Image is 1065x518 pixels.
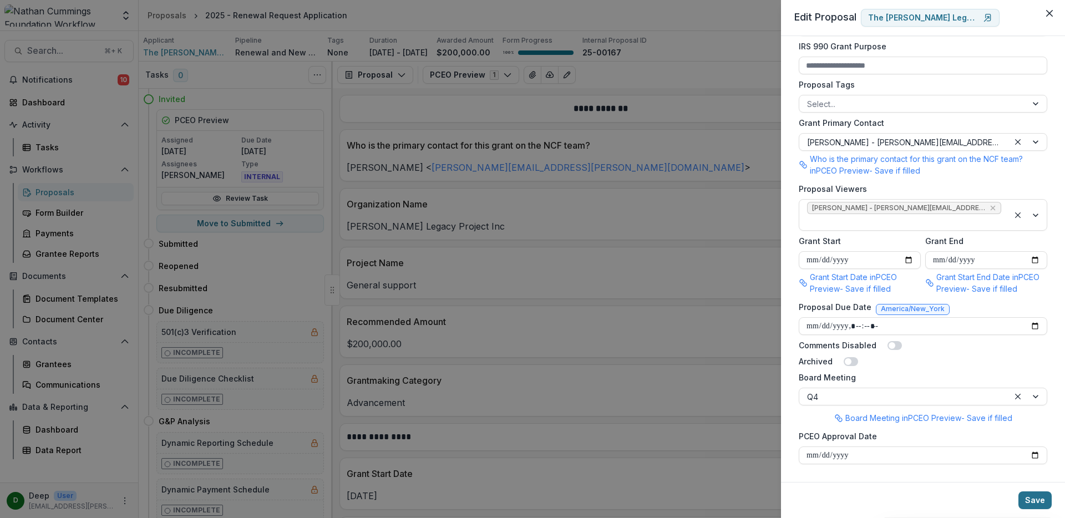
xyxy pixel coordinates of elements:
[794,11,856,23] span: Edit Proposal
[936,271,1047,294] p: Grant Start End Date in PCEO Preview - Save if filled
[1018,491,1052,509] button: Save
[799,79,1041,90] label: Proposal Tags
[988,202,997,214] div: Remove Valerie Boucard - valerie.boucard@nathancummings.org
[799,339,876,351] label: Comments Disabled
[861,9,1000,27] a: The [PERSON_NAME] Legacy Project Inc
[925,235,1041,247] label: Grant End
[1011,135,1025,149] div: Clear selected options
[799,183,1041,195] label: Proposal Viewers
[1011,390,1025,403] div: Clear selected options
[812,204,985,212] span: [PERSON_NAME] - [PERSON_NAME][EMAIL_ADDRESS][PERSON_NAME][DOMAIN_NAME]
[799,235,914,247] label: Grant Start
[1011,209,1025,222] div: Clear selected options
[881,305,945,313] span: America/New_York
[868,13,979,23] p: The [PERSON_NAME] Legacy Project Inc
[799,356,833,367] label: Archived
[1041,4,1058,22] button: Close
[799,430,1041,442] label: PCEO Approval Date
[799,40,1041,52] label: IRS 990 Grant Purpose
[845,412,1012,424] p: Board Meeting in PCEO Preview - Save if filled
[810,271,921,294] p: Grant Start Date in PCEO Preview - Save if filled
[799,117,1041,129] label: Grant Primary Contact
[799,301,871,313] label: Proposal Due Date
[799,372,1041,383] label: Board Meeting
[810,153,1047,176] p: Who is the primary contact for this grant on the NCF team? in PCEO Preview - Save if filled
